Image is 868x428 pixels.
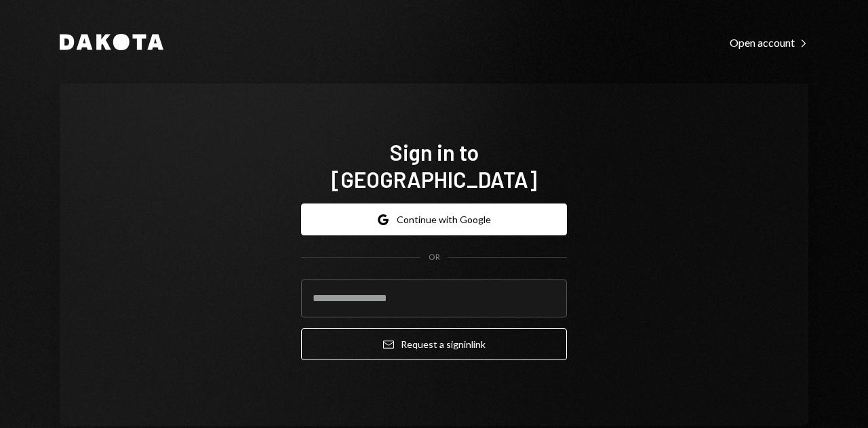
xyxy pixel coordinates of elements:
[730,36,808,50] div: Open account
[301,138,567,193] h1: Sign in to [GEOGRAPHIC_DATA]
[301,328,567,360] button: Request a signinlink
[730,35,808,50] a: Open account
[429,252,440,263] div: OR
[301,203,567,235] button: Continue with Google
